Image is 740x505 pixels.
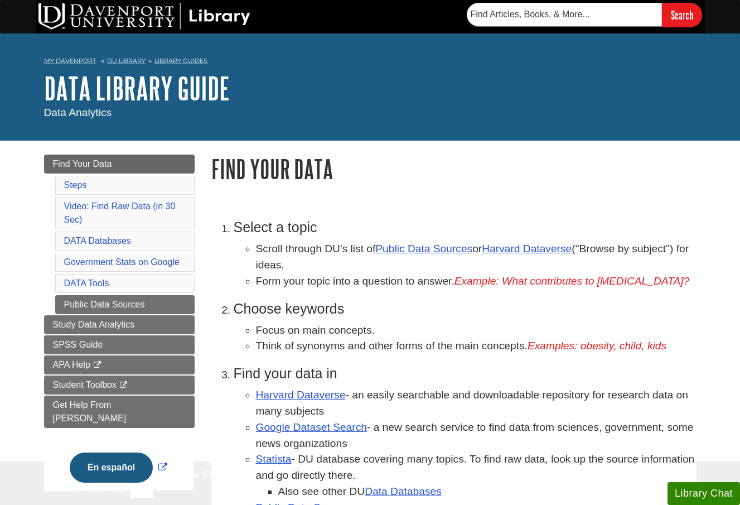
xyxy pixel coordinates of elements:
[256,273,697,290] li: Form your topic into a question to answer.
[528,340,666,352] em: Examples: obesity, child, kids
[256,453,292,465] a: Statista
[256,389,346,401] a: Harvard Dataverse
[38,3,250,30] img: DU Library
[44,376,195,395] a: Student Toolbox
[375,243,472,254] a: Public Data Sources
[256,323,697,339] li: Focus on main concepts.
[119,382,128,389] i: This link opens in a new window
[53,320,135,329] span: Study Data Analytics
[44,335,195,354] a: SPSS Guide
[53,340,103,349] span: SPSS Guide
[44,355,195,374] a: APA Help
[44,107,112,118] span: Data Analytics
[256,387,697,420] li: - an easily searchable and downloadable repository for research data on many subjects
[256,421,367,433] a: Google Dataset Search
[44,155,195,502] div: Guide Page Menu
[64,278,109,288] a: DATA Tools
[93,362,102,369] i: This link opens in a new window
[44,155,195,174] a: Find Your Data
[234,219,697,235] h3: Select a topic
[64,257,180,267] a: Government Stats on Google
[44,396,195,428] a: Get Help From [PERSON_NAME]
[64,201,176,224] a: Video: Find Raw Data (in 30 Sec)
[67,463,170,472] a: Link opens in new window
[44,71,230,105] a: DATA Library Guide
[662,3,702,27] input: Search
[70,453,153,483] button: En español
[234,365,697,382] h3: Find your data in
[278,484,697,500] li: Also see other DU
[467,3,702,27] form: Searches DU Library's articles, books, and more
[53,400,127,423] span: Get Help From [PERSON_NAME]
[668,482,740,505] button: Library Chat
[64,180,87,190] a: Steps
[64,236,131,246] a: DATA Databases
[55,295,195,314] a: Public Data Sources
[107,57,146,65] a: DU Library
[256,451,697,499] li: - DU database covering many topics. To find raw data, look up the source information and go direc...
[365,485,442,497] a: Data Databases
[256,241,697,273] li: Scroll through DU's list of or ("Browse by subject") for ideas.
[256,338,697,354] li: Think of synonyms and other forms of the main concepts.
[53,159,112,169] span: Find Your Data
[211,155,697,183] h1: Find Your Data
[467,3,662,26] input: Find Articles, Books, & More...
[53,360,90,369] span: APA Help
[234,301,697,317] h3: Choose keywords
[454,275,690,287] em: Example: What contributes to [MEDICAL_DATA]?
[53,380,117,389] span: Student Toolbox
[482,243,572,254] a: Harvard Dataverse
[154,57,207,65] a: Library Guides
[44,54,697,71] nav: breadcrumb
[44,56,96,66] a: My Davenport
[256,420,697,452] li: - a new search service to find data from sciences, government, some news organizations
[44,315,195,334] a: Study Data Analytics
